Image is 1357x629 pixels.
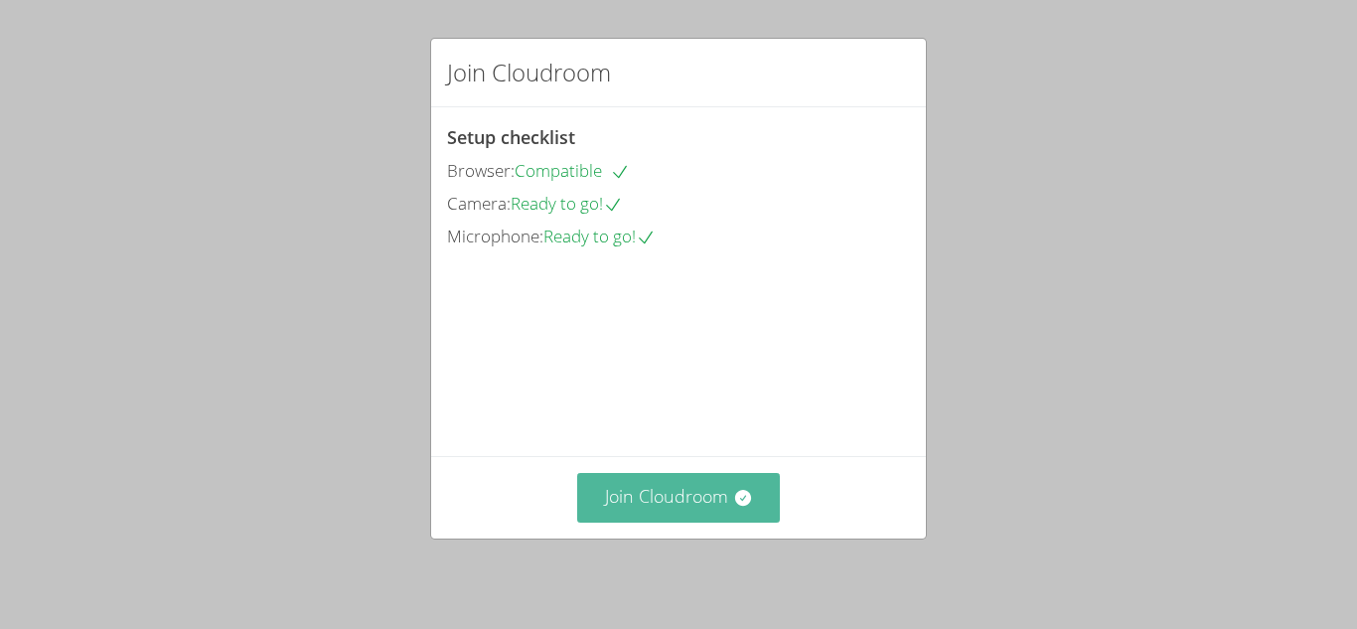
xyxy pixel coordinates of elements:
[543,225,656,247] span: Ready to go!
[447,192,511,215] span: Camera:
[447,55,611,90] h2: Join Cloudroom
[447,225,543,247] span: Microphone:
[515,159,630,182] span: Compatible
[577,473,781,522] button: Join Cloudroom
[447,159,515,182] span: Browser:
[511,192,623,215] span: Ready to go!
[447,125,575,149] span: Setup checklist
